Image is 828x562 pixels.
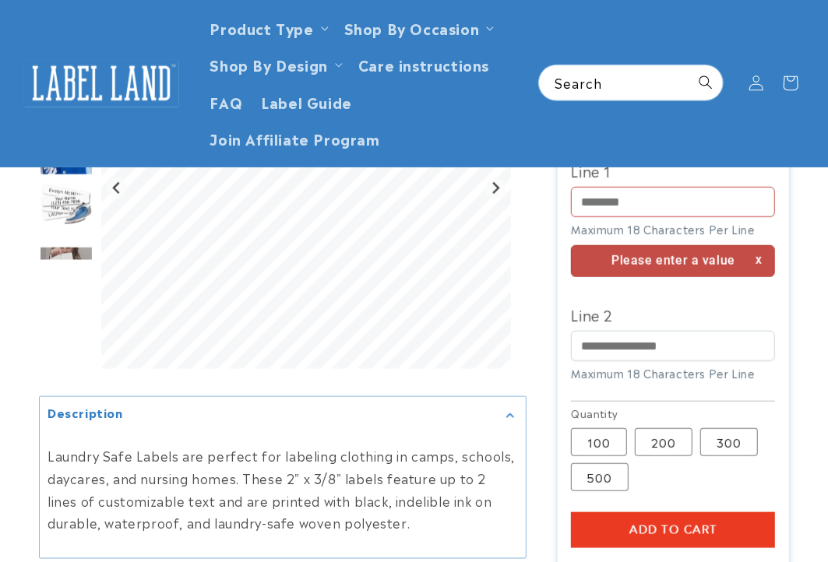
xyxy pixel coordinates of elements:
[48,405,123,420] h2: Description
[485,177,506,198] button: Next slide
[107,177,128,198] button: Go to last slide
[571,221,775,237] div: Maximum 18 Characters Per Line
[629,523,717,537] span: Add to cart
[571,245,775,277] div: Please enter a value
[39,234,93,289] div: Go to slide 5
[210,93,243,111] span: FAQ
[571,365,775,381] div: Maximum 18 Characters Per Line
[39,177,93,232] img: Iron-on name labels with an iron
[571,428,627,456] label: 100
[39,177,93,232] div: Go to slide 4
[252,83,361,120] a: Label Guide
[18,53,185,113] a: Label Land
[261,93,352,111] span: Label Guide
[571,406,619,421] legend: Quantity
[635,428,692,456] label: 200
[689,65,723,100] button: Search
[700,428,758,456] label: 300
[23,59,179,107] img: Label Land
[48,444,518,534] p: Laundry Safe Labels are perfect for labeling clothing in camps, schools, daycares, and nursing ho...
[201,9,335,46] summary: Product Type
[571,463,629,491] label: 500
[40,397,526,432] summary: Description
[39,245,93,277] img: null
[335,9,501,46] summary: Shop By Occasion
[571,302,775,327] label: Line 2
[201,46,349,83] summary: Shop By Design
[201,120,389,156] a: Join Affiliate Program
[210,54,328,75] a: Shop By Design
[344,19,480,37] span: Shop By Occasion
[571,512,775,548] button: Add to cart
[210,129,380,147] span: Join Affiliate Program
[201,83,252,120] a: FAQ
[210,17,314,38] a: Product Type
[349,46,499,83] a: Care instructions
[358,55,489,73] span: Care instructions
[571,158,775,183] label: Line 1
